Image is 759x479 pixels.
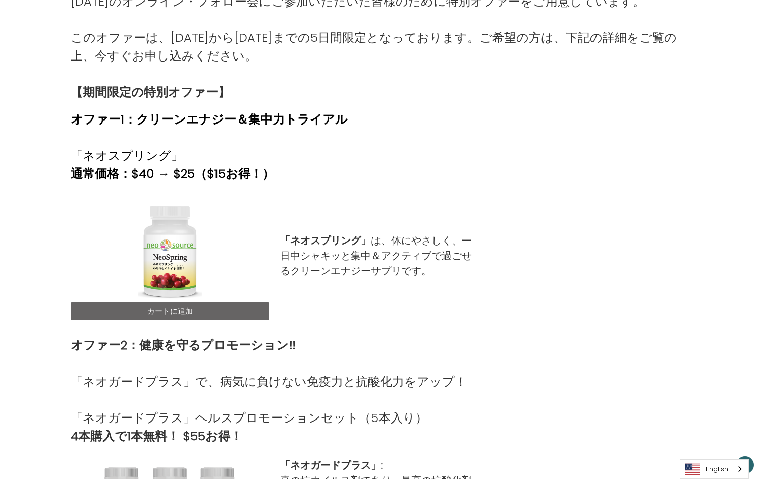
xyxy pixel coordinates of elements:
[680,459,749,479] div: Language
[71,29,688,65] p: このオファーは、[DATE]から[DATE]までの5日間限定となっております。ご希望の方は、下記の詳細をご覧の上、今すぐお申し込みください。
[71,165,275,182] strong: 通常価格：$40 → $25（$15お得！）
[680,459,749,479] aside: Language selected: English
[280,458,383,472] strong: 「ネオガードプラス」:
[680,460,748,478] a: English
[71,147,348,165] p: 「ネオスプリング」
[71,373,467,391] p: 「ネオガードプラス」で、病気に負けない免疫力と抗酸化力をアップ！
[71,111,348,128] strong: オファー1：クリーンエナジー＆集中力トライアル
[71,337,296,353] strong: オファー2：健康を守るプロモーション‼
[71,409,467,427] p: 「ネオガードプラス」ヘルスプロモーションセット（5本入り）
[71,428,242,444] strong: 4本購入で1本無料！ $55お得！
[280,233,371,248] strong: 「ネオスプリング」
[71,84,230,100] strong: 【期間限定の特別オファー】
[71,302,269,320] a: カートに追加
[280,233,479,278] p: は、体にやさしく、一日中シャキッと集中＆アクティブで過ごせるクリーンエナジーサプリです。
